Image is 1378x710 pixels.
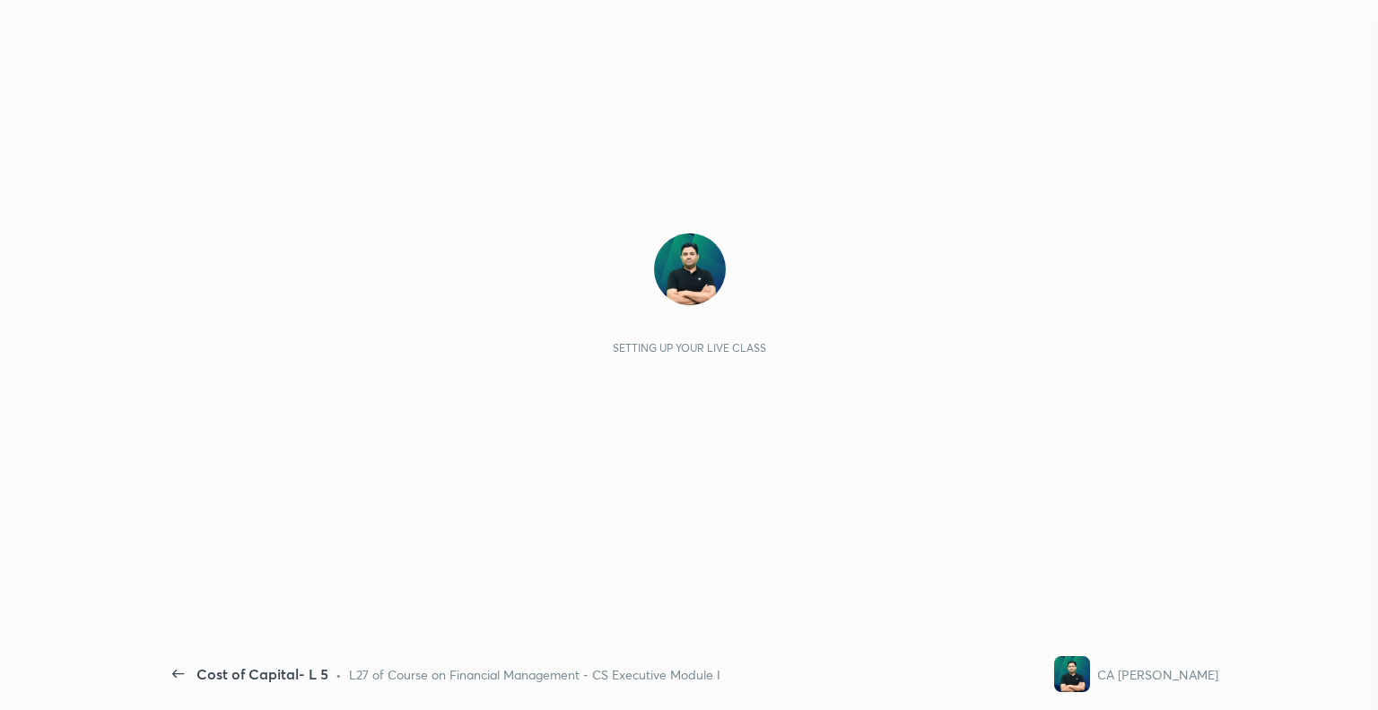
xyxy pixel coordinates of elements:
[1054,656,1090,692] img: ca7781c0cd004cf9965ef68f0d4daeb9.jpg
[613,341,766,355] div: Setting up your live class
[1097,665,1218,684] div: CA [PERSON_NAME]
[654,233,726,305] img: ca7781c0cd004cf9965ef68f0d4daeb9.jpg
[349,665,720,684] div: L27 of Course on Financial Management - CS Executive Module I
[336,665,342,684] div: •
[196,663,328,685] div: Cost of Capital- L 5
